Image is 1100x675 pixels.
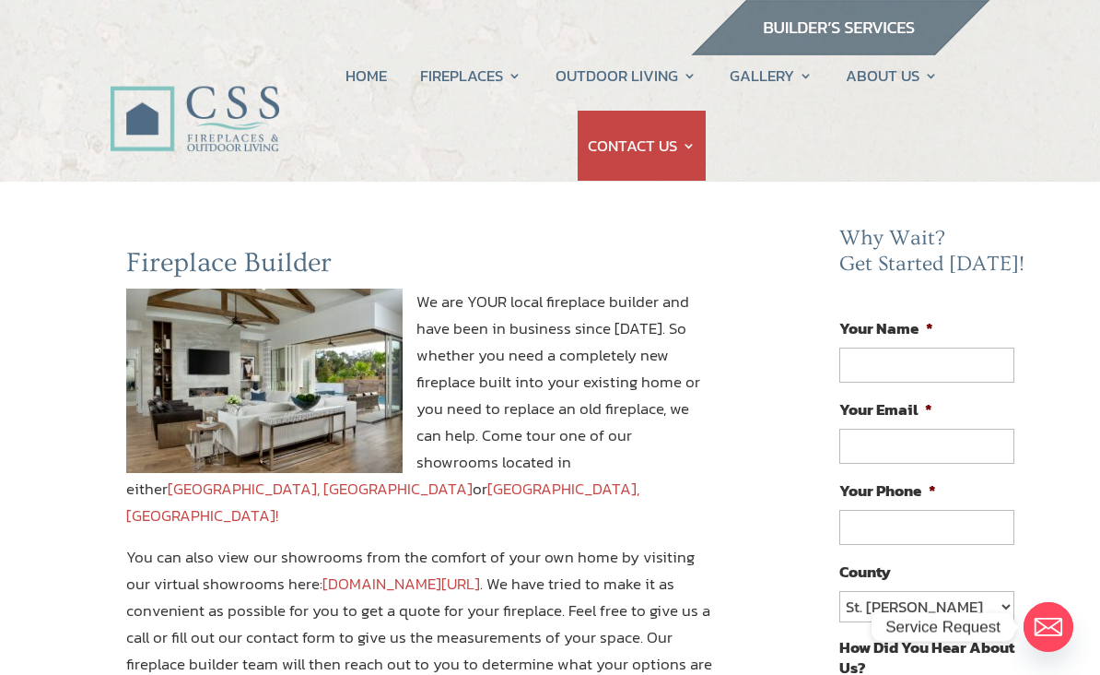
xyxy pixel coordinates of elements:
[126,477,639,527] a: [GEOGRAPHIC_DATA], [GEOGRAPHIC_DATA]!
[126,289,718,544] p: We are YOUR local fireplace builder and have been in business since [DATE]. So whether you need a...
[322,572,480,596] a: [DOMAIN_NAME][URL]
[839,562,891,582] label: County
[846,41,938,111] a: ABOUT US
[126,289,403,473] img: fireplace builder jacksonville fl and ormond beach fl
[839,399,932,420] label: Your Email
[110,40,279,160] img: CSS Fireplaces & Outdoor Living (Formerly Construction Solutions & Supply)- Jacksonville Ormond B...
[556,41,696,111] a: OUTDOOR LIVING
[730,41,813,111] a: GALLERY
[420,41,521,111] a: FIREPLACES
[345,41,387,111] a: HOME
[839,226,1029,286] h2: Why Wait? Get Started [DATE]!
[690,38,990,62] a: builder services construction supply
[839,480,936,501] label: Your Phone
[1024,602,1073,652] a: Email
[168,477,473,501] a: [GEOGRAPHIC_DATA], [GEOGRAPHIC_DATA]
[588,111,696,181] a: CONTACT US
[126,246,718,289] h2: Fireplace Builder
[839,318,933,338] label: Your Name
